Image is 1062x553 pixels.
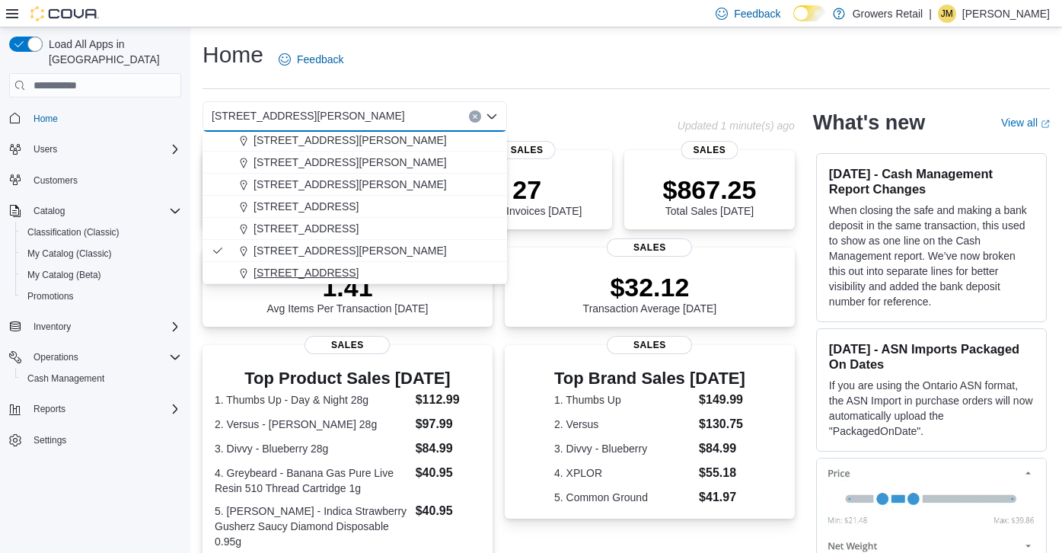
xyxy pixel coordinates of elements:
[33,351,78,363] span: Operations
[607,238,692,257] span: Sales
[21,223,126,241] a: Classification (Classic)
[43,37,181,67] span: Load All Apps in [GEOGRAPHIC_DATA]
[21,369,181,388] span: Cash Management
[27,400,181,418] span: Reports
[203,196,507,218] button: [STREET_ADDRESS]
[3,316,187,337] button: Inventory
[27,348,85,366] button: Operations
[554,417,693,432] dt: 2. Versus
[472,174,582,205] p: 27
[699,415,745,433] dd: $130.75
[203,174,507,196] button: [STREET_ADDRESS][PERSON_NAME]
[21,245,118,263] a: My Catalog (Classic)
[15,368,187,389] button: Cash Management
[203,129,507,152] button: [STREET_ADDRESS][PERSON_NAME]
[829,203,1034,309] p: When closing the safe and making a bank deposit in the same transaction, this used to show as one...
[27,290,74,302] span: Promotions
[203,63,507,284] div: Choose from the following options
[554,441,693,456] dt: 3. Divvy - Blueberry
[27,248,112,260] span: My Catalog (Classic)
[21,266,107,284] a: My Catalog (Beta)
[254,221,359,236] span: [STREET_ADDRESS]
[1041,120,1050,129] svg: External link
[15,222,187,243] button: Classification (Classic)
[33,434,66,446] span: Settings
[203,40,263,70] h1: Home
[829,341,1034,372] h3: [DATE] - ASN Imports Packaged On Dates
[3,429,187,451] button: Settings
[27,110,64,128] a: Home
[9,101,181,491] nav: Complex example
[215,465,410,496] dt: 4. Greybeard - Banana Gas Pure Live Resin 510 Thread Cartridge 1g
[21,287,80,305] a: Promotions
[416,415,480,433] dd: $97.99
[33,143,57,155] span: Users
[27,202,71,220] button: Catalog
[33,321,71,333] span: Inventory
[203,218,507,240] button: [STREET_ADDRESS]
[27,431,72,449] a: Settings
[33,174,78,187] span: Customers
[583,272,717,315] div: Transaction Average [DATE]
[929,5,932,23] p: |
[21,369,110,388] a: Cash Management
[3,139,187,160] button: Users
[254,265,359,280] span: [STREET_ADDRESS]
[27,140,181,158] span: Users
[15,286,187,307] button: Promotions
[416,440,480,458] dd: $84.99
[962,5,1050,23] p: [PERSON_NAME]
[273,44,349,75] a: Feedback
[583,272,717,302] p: $32.12
[853,5,923,23] p: Growers Retail
[554,392,693,408] dt: 1. Thumbs Up
[941,5,953,23] span: JM
[27,226,120,238] span: Classification (Classic)
[663,174,757,217] div: Total Sales [DATE]
[215,392,410,408] dt: 1. Thumbs Up - Day & Night 28g
[554,490,693,505] dt: 5. Common Ground
[416,464,480,482] dd: $40.95
[215,417,410,432] dt: 2. Versus - [PERSON_NAME] 28g
[15,264,187,286] button: My Catalog (Beta)
[21,287,181,305] span: Promotions
[472,174,582,217] div: Total # Invoices [DATE]
[486,110,498,123] button: Close list of options
[27,269,101,281] span: My Catalog (Beta)
[21,266,181,284] span: My Catalog (Beta)
[305,336,390,354] span: Sales
[27,108,181,127] span: Home
[27,318,181,336] span: Inventory
[734,6,780,21] span: Feedback
[215,503,410,549] dt: 5. [PERSON_NAME] - Indica Strawberry Gusherz Saucy Diamond Disposable 0.95g
[27,171,181,190] span: Customers
[27,171,84,190] a: Customers
[3,398,187,420] button: Reports
[829,378,1034,439] p: If you are using the Ontario ASN format, the ASN Import in purchase orders will now automatically...
[27,372,104,385] span: Cash Management
[30,6,99,21] img: Cova
[267,272,429,302] p: 1.41
[27,202,181,220] span: Catalog
[254,177,447,192] span: [STREET_ADDRESS][PERSON_NAME]
[813,110,925,135] h2: What's new
[267,272,429,315] div: Avg Items Per Transaction [DATE]
[3,107,187,129] button: Home
[27,140,63,158] button: Users
[203,152,507,174] button: [STREET_ADDRESS][PERSON_NAME]
[215,441,410,456] dt: 3. Divvy - Blueberry 28g
[215,369,480,388] h3: Top Product Sales [DATE]
[254,243,447,258] span: [STREET_ADDRESS][PERSON_NAME]
[212,107,405,125] span: [STREET_ADDRESS][PERSON_NAME]
[699,440,745,458] dd: $84.99
[254,155,447,170] span: [STREET_ADDRESS][PERSON_NAME]
[254,199,359,214] span: [STREET_ADDRESS]
[203,262,507,284] button: [STREET_ADDRESS]
[33,113,58,125] span: Home
[499,141,556,159] span: Sales
[27,318,77,336] button: Inventory
[27,430,181,449] span: Settings
[21,245,181,263] span: My Catalog (Classic)
[27,400,72,418] button: Reports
